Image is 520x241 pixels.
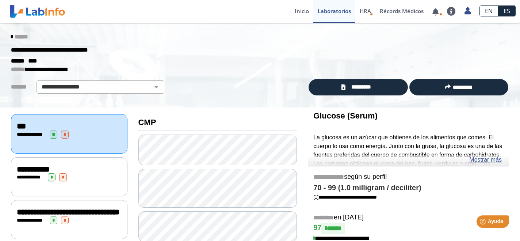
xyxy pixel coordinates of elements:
a: ES [498,5,516,16]
b: CMP [138,118,156,127]
p: La glucosa es un azúcar que obtienes de los alimentos que comes. El cuerpo lo usa como energía. J... [313,133,504,203]
h5: según su perfil [313,173,504,181]
span: HRA [360,7,371,15]
a: [1] [313,194,377,200]
h5: en [DATE] [313,214,504,222]
iframe: Help widget launcher [455,212,512,233]
b: Glucose (Serum) [313,111,378,120]
h4: 97 [313,223,504,234]
h4: 70 - 99 (1.0 milligram / deciliter) [313,184,504,192]
a: EN [479,5,498,16]
a: Mostrar más [469,155,502,164]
